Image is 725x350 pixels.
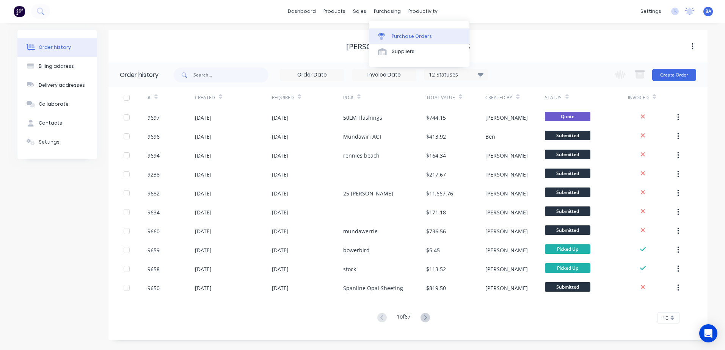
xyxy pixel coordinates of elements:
a: Purchase Orders [369,28,469,44]
div: Delivery addresses [39,82,85,89]
div: Status [545,94,562,101]
div: Suppliers [392,48,414,55]
div: Invoiced [628,87,675,108]
a: Suppliers [369,44,469,59]
div: 9659 [148,246,160,254]
div: Created By [485,87,545,108]
div: rennies beach [343,152,380,159]
span: Quote [545,112,590,121]
span: 10 [662,314,669,322]
div: $736.56 [426,227,446,235]
div: [DATE] [272,170,289,178]
div: $113.52 [426,265,446,273]
button: Collaborate [17,95,97,114]
div: Settings [39,139,60,145]
span: Picked Up [545,244,590,254]
div: Order history [39,44,71,51]
div: Contacts [39,120,62,127]
div: [PERSON_NAME] [485,170,528,178]
div: Mundawiri ACT [343,133,382,141]
img: Factory [14,6,25,17]
span: Submitted [545,282,590,292]
button: Billing address [17,57,97,76]
span: Submitted [545,225,590,235]
div: productivity [405,6,441,17]
div: 9634 [148,208,160,216]
div: [PERSON_NAME] [485,246,528,254]
div: $819.50 [426,284,446,292]
div: [PERSON_NAME] [485,284,528,292]
div: settings [637,6,665,17]
div: Total Value [426,87,485,108]
div: 1 of 67 [397,312,411,323]
div: [DATE] [272,114,289,122]
div: mundawerrie [343,227,378,235]
div: Required [272,87,343,108]
div: [DATE] [272,265,289,273]
div: $11,667.76 [426,189,453,197]
div: [DATE] [195,114,212,122]
div: [DATE] [272,284,289,292]
button: Order history [17,38,97,57]
div: 9658 [148,265,160,273]
div: # [148,87,195,108]
div: [PERSON_NAME] [485,208,528,216]
div: Total Value [426,94,455,101]
div: [PERSON_NAME] [485,152,528,159]
div: # [148,94,151,101]
div: [PERSON_NAME] [485,227,528,235]
div: Created [195,94,215,101]
div: stock [343,265,356,273]
div: $5.45 [426,246,440,254]
div: [DATE] [272,208,289,216]
div: [DATE] [195,227,212,235]
div: 9682 [148,189,160,197]
div: [DATE] [195,246,212,254]
button: Settings [17,133,97,152]
div: Purchase Orders [392,33,432,40]
span: Submitted [545,169,590,178]
div: purchasing [370,6,405,17]
div: Order history [120,70,158,80]
span: Submitted [545,150,590,159]
div: Required [272,94,294,101]
div: Status [545,87,628,108]
div: 9650 [148,284,160,292]
div: 9697 [148,114,160,122]
span: Picked Up [545,263,590,273]
div: 12 Statuses [424,70,488,79]
div: 9694 [148,152,160,159]
div: PO # [343,94,353,101]
div: [DATE] [195,170,212,178]
div: 9696 [148,133,160,141]
input: Search... [193,67,268,83]
span: Submitted [545,206,590,216]
div: [PERSON_NAME] [485,265,528,273]
span: BA [705,8,711,15]
div: $164.34 [426,152,446,159]
div: Open Intercom Messenger [699,324,717,342]
div: products [320,6,349,17]
div: $217.67 [426,170,446,178]
div: Collaborate [39,101,69,108]
div: [DATE] [195,284,212,292]
button: Create Order [652,69,696,81]
div: [PERSON_NAME] [485,189,528,197]
div: 50LM Flashings [343,114,382,122]
div: 9238 [148,170,160,178]
div: $171.18 [426,208,446,216]
div: $413.92 [426,133,446,141]
div: [PERSON_NAME] Constructions [346,42,470,51]
div: Ben [485,133,495,141]
div: [DATE] [272,133,289,141]
div: Created By [485,94,512,101]
input: Invoice Date [352,69,416,81]
div: [DATE] [195,265,212,273]
div: Created [195,87,272,108]
div: [DATE] [272,152,289,159]
div: [DATE] [195,152,212,159]
div: [DATE] [195,208,212,216]
div: Invoiced [628,94,649,101]
div: Spanline Opal Sheeting [343,284,403,292]
div: [DATE] [272,227,289,235]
